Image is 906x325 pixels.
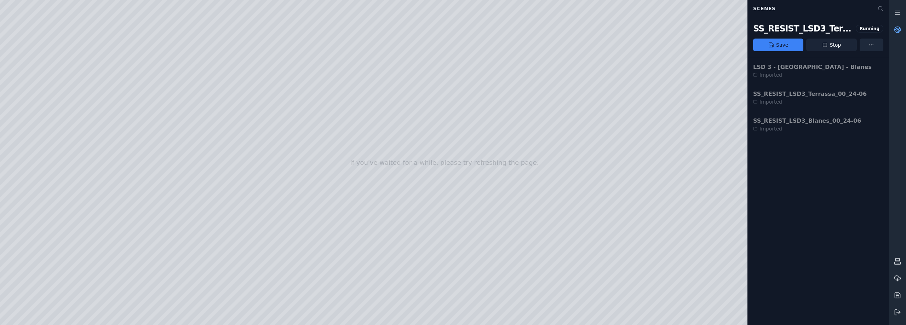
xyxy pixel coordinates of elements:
div: Scenes [749,2,873,15]
button: Save [753,39,803,51]
div: Stop or save the current scene before opening another one [747,57,889,138]
div: SS_RESIST_LSD3_Terrassa_00_24-06 [753,23,853,34]
div: Running [856,25,883,33]
button: Stop [806,39,856,51]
